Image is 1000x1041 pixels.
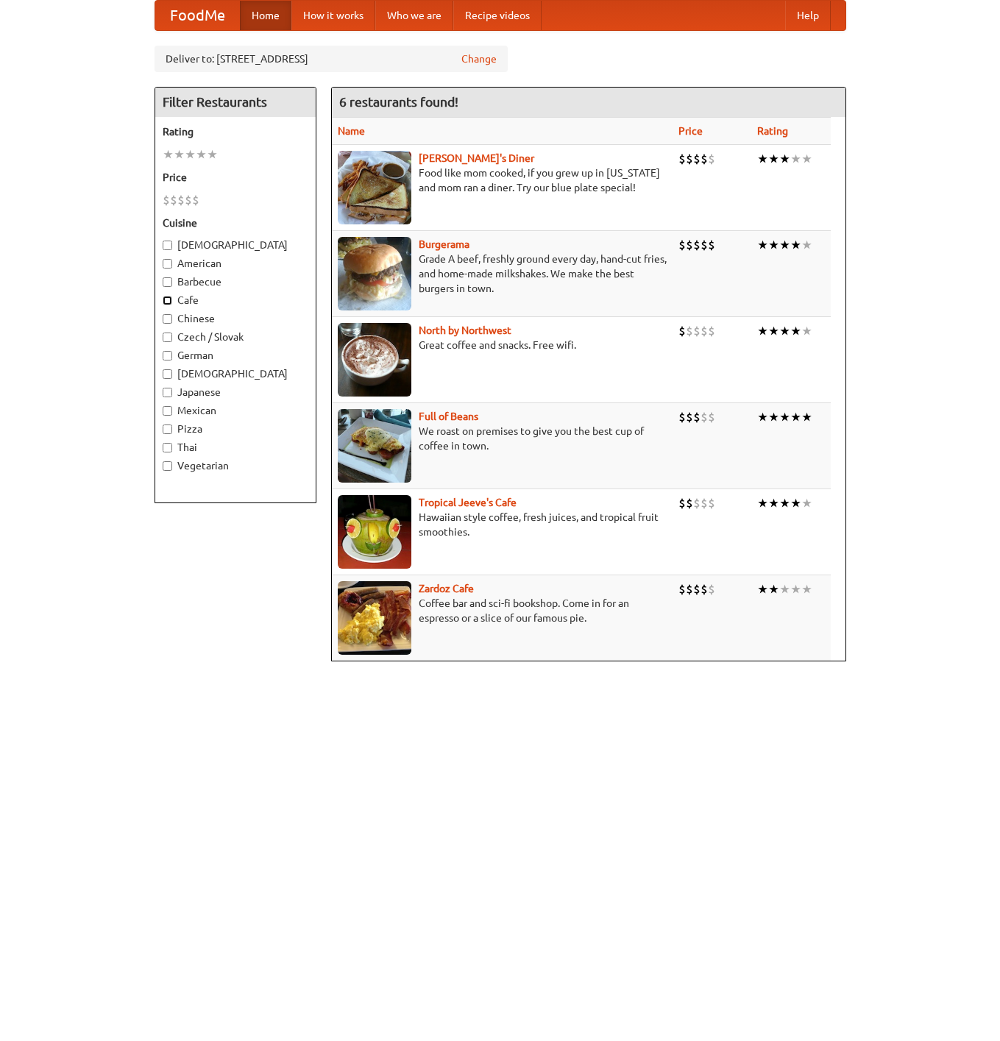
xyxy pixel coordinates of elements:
[163,314,172,324] input: Chinese
[678,495,686,511] li: $
[338,409,411,483] img: beans.jpg
[419,411,478,422] a: Full of Beans
[686,151,693,167] li: $
[240,1,291,30] a: Home
[338,510,667,539] p: Hawaiian style coffee, fresh juices, and tropical fruit smoothies.
[678,125,703,137] a: Price
[453,1,542,30] a: Recipe videos
[163,293,308,308] label: Cafe
[163,277,172,287] input: Barbecue
[708,151,715,167] li: $
[338,252,667,296] p: Grade A beef, freshly ground every day, hand-cut fries, and home-made milkshakes. We make the bes...
[338,125,365,137] a: Name
[338,581,411,655] img: zardoz.jpg
[163,458,308,473] label: Vegetarian
[801,323,812,339] li: ★
[163,461,172,471] input: Vegetarian
[163,403,308,418] label: Mexican
[339,95,458,109] ng-pluralize: 6 restaurants found!
[779,323,790,339] li: ★
[678,237,686,253] li: $
[693,151,701,167] li: $
[375,1,453,30] a: Who we are
[163,366,308,381] label: [DEMOGRAPHIC_DATA]
[155,1,240,30] a: FoodMe
[779,409,790,425] li: ★
[163,296,172,305] input: Cafe
[338,166,667,195] p: Food like mom cooked, if you grew up in [US_STATE] and mom ran a diner. Try our blue plate special!
[163,170,308,185] h5: Price
[757,409,768,425] li: ★
[779,581,790,597] li: ★
[693,495,701,511] li: $
[708,237,715,253] li: $
[185,192,192,208] li: $
[163,333,172,342] input: Czech / Slovak
[461,51,497,66] a: Change
[155,46,508,72] div: Deliver to: [STREET_ADDRESS]
[678,323,686,339] li: $
[801,581,812,597] li: ★
[419,497,517,508] a: Tropical Jeeve's Cafe
[790,323,801,339] li: ★
[708,581,715,597] li: $
[419,152,534,164] a: [PERSON_NAME]'s Diner
[693,581,701,597] li: $
[163,406,172,416] input: Mexican
[338,237,411,310] img: burgerama.jpg
[693,323,701,339] li: $
[163,216,308,230] h5: Cuisine
[163,424,172,434] input: Pizza
[768,237,779,253] li: ★
[207,146,218,163] li: ★
[779,237,790,253] li: ★
[163,274,308,289] label: Barbecue
[174,146,185,163] li: ★
[757,237,768,253] li: ★
[686,409,693,425] li: $
[163,351,172,360] input: German
[790,237,801,253] li: ★
[686,581,693,597] li: $
[163,385,308,399] label: Japanese
[163,440,308,455] label: Thai
[701,237,708,253] li: $
[757,125,788,137] a: Rating
[163,124,308,139] h5: Rating
[693,409,701,425] li: $
[419,324,511,336] a: North by Northwest
[163,256,308,271] label: American
[338,424,667,453] p: We roast on premises to give you the best cup of coffee in town.
[790,409,801,425] li: ★
[678,581,686,597] li: $
[163,311,308,326] label: Chinese
[419,583,474,594] a: Zardoz Cafe
[291,1,375,30] a: How it works
[163,443,172,452] input: Thai
[790,151,801,167] li: ★
[163,369,172,379] input: [DEMOGRAPHIC_DATA]
[419,238,469,250] a: Burgerama
[192,192,199,208] li: $
[757,151,768,167] li: ★
[185,146,196,163] li: ★
[155,88,316,117] h4: Filter Restaurants
[338,596,667,625] p: Coffee bar and sci-fi bookshop. Come in for an espresso or a slice of our famous pie.
[163,238,308,252] label: [DEMOGRAPHIC_DATA]
[708,323,715,339] li: $
[701,323,708,339] li: $
[678,409,686,425] li: $
[701,495,708,511] li: $
[708,495,715,511] li: $
[686,495,693,511] li: $
[801,151,812,167] li: ★
[163,388,172,397] input: Japanese
[768,495,779,511] li: ★
[708,409,715,425] li: $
